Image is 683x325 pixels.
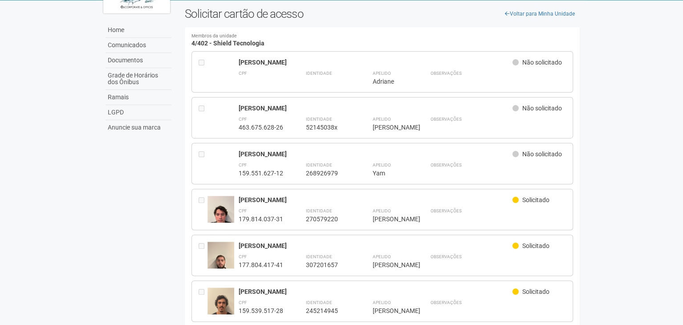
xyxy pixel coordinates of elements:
[106,68,171,90] a: Grade de Horários dos Ônibus
[430,117,461,122] strong: Observações
[207,288,234,323] img: user.jpg
[430,300,461,305] strong: Observações
[305,300,332,305] strong: Identidade
[239,71,247,76] strong: CPF
[372,169,408,177] div: Yam
[305,215,350,223] div: 270579220
[106,90,171,105] a: Ramais
[522,288,549,295] span: Solicitado
[185,7,580,20] h2: Solicitar cartão de acesso
[430,254,461,259] strong: Observações
[372,300,390,305] strong: Apelido
[239,58,512,66] div: [PERSON_NAME]
[106,53,171,68] a: Documentos
[239,288,512,296] div: [PERSON_NAME]
[239,117,247,122] strong: CPF
[372,123,408,131] div: [PERSON_NAME]
[522,150,562,158] span: Não solicitado
[239,104,512,112] div: [PERSON_NAME]
[372,215,408,223] div: [PERSON_NAME]
[239,261,283,269] div: 177.804.417-41
[106,120,171,135] a: Anuncie sua marca
[305,261,350,269] div: 307201657
[305,71,332,76] strong: Identidade
[106,23,171,38] a: Home
[239,162,247,167] strong: CPF
[239,300,247,305] strong: CPF
[305,208,332,213] strong: Identidade
[500,7,580,20] a: Voltar para Minha Unidade
[239,169,283,177] div: 159.551.627-12
[239,215,283,223] div: 179.814.037-31
[239,208,247,213] strong: CPF
[207,242,234,277] img: user.jpg
[305,123,350,131] div: 52145038x
[305,307,350,315] div: 245214945
[372,162,390,167] strong: Apelido
[191,34,573,47] h4: 4/402 - Shield Tecnologia
[372,261,408,269] div: [PERSON_NAME]
[522,242,549,249] span: Solicitado
[372,117,390,122] strong: Apelido
[106,38,171,53] a: Comunicados
[106,105,171,120] a: LGPD
[430,162,461,167] strong: Observações
[305,169,350,177] div: 268926979
[239,307,283,315] div: 159.539.517-28
[372,254,390,259] strong: Apelido
[239,123,283,131] div: 463.675.628-26
[305,254,332,259] strong: Identidade
[239,254,247,259] strong: CPF
[372,77,408,85] div: Adriane
[199,288,207,315] div: Entre em contato com a Aministração para solicitar o cancelamento ou 2a via
[207,196,234,232] img: user.jpg
[430,208,461,213] strong: Observações
[305,117,332,122] strong: Identidade
[305,162,332,167] strong: Identidade
[372,208,390,213] strong: Apelido
[191,34,573,39] small: Membros da unidade
[372,307,408,315] div: [PERSON_NAME]
[430,71,461,76] strong: Observações
[239,242,512,250] div: [PERSON_NAME]
[199,242,207,269] div: Entre em contato com a Aministração para solicitar o cancelamento ou 2a via
[199,196,207,223] div: Entre em contato com a Aministração para solicitar o cancelamento ou 2a via
[522,196,549,203] span: Solicitado
[522,59,562,66] span: Não solicitado
[372,71,390,76] strong: Apelido
[239,150,512,158] div: [PERSON_NAME]
[522,105,562,112] span: Não solicitado
[239,196,512,204] div: [PERSON_NAME]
